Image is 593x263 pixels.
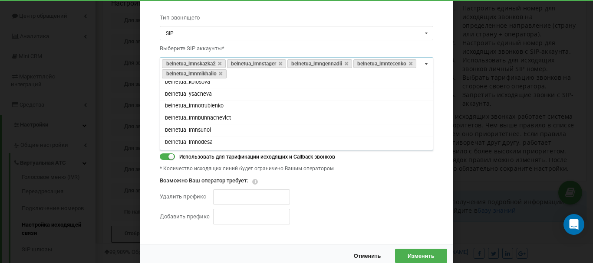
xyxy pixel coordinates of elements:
span: Возможно Ваш оператор требует: [160,177,248,184]
a: belnetua_lmntecenko [353,59,416,68]
span: Добавить префикс [160,213,210,220]
span: * Количество исходящих линий будет ограничено Вашим оператором [160,166,334,172]
span: belnetua_ysacheva [165,91,212,97]
span: Удалить префикс [160,193,206,200]
span: belnetua_lmnodesa [165,138,213,145]
span: Отменить [354,252,381,259]
div: Open Intercom Messenger [563,214,584,235]
span: Изменить [408,252,435,259]
button: Отменить [345,249,389,263]
span: Тип звонящего [160,14,200,21]
a: belnetua_lmnmikhailo [162,69,226,78]
a: belnetua_lmnskazka2 [162,59,225,68]
span: Использовать для тарификации исходящих и Callback звонков [179,154,335,160]
span: belnetua_lmnbuhnachevict [165,114,231,121]
span: belnetua_lmnsuhoi [165,127,211,133]
a: belnetua_lmnstager [227,59,286,68]
span: belnetua_kolosova [165,78,210,85]
span: belnetua_lmnotrublenko [165,102,224,109]
div: SIP [166,31,174,36]
button: Изменить [395,249,447,263]
span: Выберите SIP аккаунты* [160,45,224,52]
a: belnetua_lmngennadii [287,59,352,68]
